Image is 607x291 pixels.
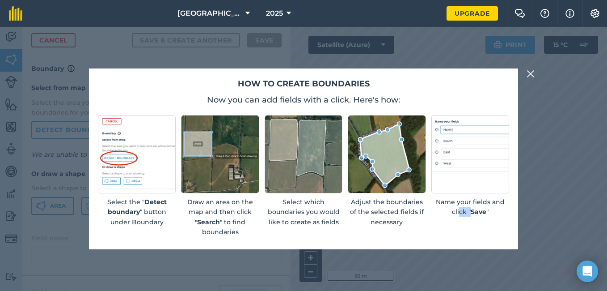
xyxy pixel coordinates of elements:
img: svg+xml;base64,PHN2ZyB4bWxucz0iaHR0cDovL3d3dy53My5vcmcvMjAwMC9zdmciIHdpZHRoPSIxNyIgaGVpZ2h0PSIxNy... [565,8,574,19]
p: Now you can add fields with a click. Here's how: [98,94,509,106]
span: [GEOGRAPHIC_DATA] [177,8,242,19]
img: A question mark icon [540,9,550,18]
strong: Search [197,218,220,226]
p: Select the " " button under Boundary [98,197,176,227]
span: 2025 [266,8,283,19]
p: Draw an area on the map and then click " " to find boundaries [181,197,259,237]
p: Adjust the boundaries of the selected fields if necessary [348,197,426,227]
img: svg+xml;base64,PHN2ZyB4bWxucz0iaHR0cDovL3d3dy53My5vcmcvMjAwMC9zdmciIHdpZHRoPSIyMiIgaGVpZ2h0PSIzMC... [527,68,535,79]
strong: Save [471,208,486,216]
img: Two speech bubbles overlapping with the left bubble in the forefront [514,9,525,18]
div: Open Intercom Messenger [577,261,598,282]
img: Screenshot of detect boundary button [98,115,176,193]
p: Select which boundaries you would like to create as fields [265,197,342,227]
img: fieldmargin Logo [9,6,22,21]
img: A cog icon [590,9,600,18]
img: Screenshot of an rectangular area drawn on a map [181,115,259,193]
img: Screenshot of selected fields [265,115,342,193]
p: Name your fields and click " " [431,197,509,217]
img: Screenshot of an editable boundary [348,115,426,193]
h2: How to create boundaries [98,77,509,90]
img: placeholder [431,115,509,193]
a: Upgrade [447,6,498,21]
